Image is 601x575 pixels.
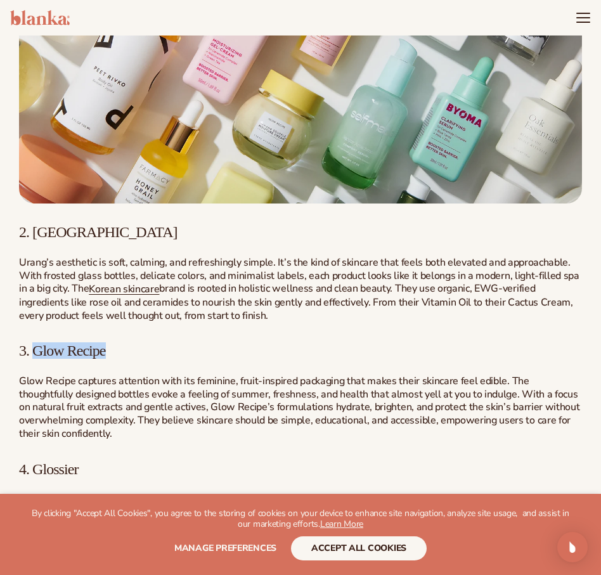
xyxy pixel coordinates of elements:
[19,461,78,477] span: 4. Glossier
[174,542,276,554] span: Manage preferences
[291,536,427,560] button: accept all cookies
[174,536,276,560] button: Manage preferences
[10,10,70,25] img: logo
[19,342,106,359] span: 3. Glow Recipe
[576,10,591,25] summary: Menu
[19,281,573,322] span: brand is rooted in holistic wellness and clean beauty. They use organic, EWG-verified ingredients...
[557,532,588,562] div: Open Intercom Messenger
[89,282,159,296] a: Korean skincare
[19,255,579,296] span: Urang’s aesthetic is soft, calming, and refreshingly simple. It’s the kind of skincare that feels...
[320,518,363,530] a: Learn More
[19,224,178,240] span: 2. [GEOGRAPHIC_DATA]
[19,492,564,519] span: With its signature baby pink packaging and minimalist design, every Glossier product feels intent...
[25,508,576,530] p: By clicking "Accept All Cookies", you agree to the storing of cookies on your device to enhance s...
[19,374,579,441] span: Glow Recipe captures attention with its feminine, fruit-inspired packaging that makes their skinc...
